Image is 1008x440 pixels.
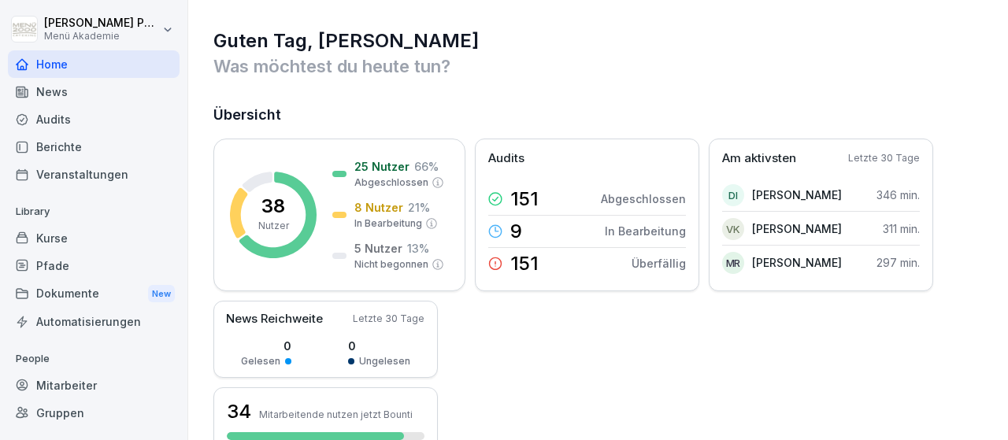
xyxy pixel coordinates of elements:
[8,105,180,133] a: Audits
[227,398,251,425] h3: 34
[8,372,180,399] a: Mitarbeiter
[259,409,413,420] p: Mitarbeitende nutzen jetzt Bounti
[8,346,180,372] p: People
[752,254,842,271] p: [PERSON_NAME]
[354,158,409,175] p: 25 Nutzer
[407,240,429,257] p: 13 %
[8,133,180,161] a: Berichte
[752,187,842,203] p: [PERSON_NAME]
[722,218,744,240] div: VK
[8,252,180,279] a: Pfade
[354,257,428,272] p: Nicht begonnen
[510,254,539,273] p: 151
[752,220,842,237] p: [PERSON_NAME]
[226,310,323,328] p: News Reichweite
[44,31,159,42] p: Menü Akademie
[241,338,291,354] p: 0
[510,222,522,241] p: 9
[353,312,424,326] p: Letzte 30 Tage
[359,354,410,368] p: Ungelesen
[605,223,686,239] p: In Bearbeitung
[408,199,430,216] p: 21 %
[601,190,686,207] p: Abgeschlossen
[510,190,539,209] p: 151
[876,254,920,271] p: 297 min.
[8,224,180,252] a: Kurse
[632,255,686,272] p: Überfällig
[722,252,744,274] div: MR
[722,184,744,206] div: DI
[354,240,402,257] p: 5 Nutzer
[261,197,285,216] p: 38
[213,28,984,54] h1: Guten Tag, [PERSON_NAME]
[241,354,280,368] p: Gelesen
[876,187,920,203] p: 346 min.
[488,150,524,168] p: Audits
[848,151,920,165] p: Letzte 30 Tage
[414,158,439,175] p: 66 %
[8,50,180,78] a: Home
[8,279,180,309] a: DokumenteNew
[883,220,920,237] p: 311 min.
[8,78,180,105] a: News
[8,279,180,309] div: Dokumente
[213,104,984,126] h2: Übersicht
[148,285,175,303] div: New
[354,216,422,231] p: In Bearbeitung
[44,17,159,30] p: [PERSON_NAME] Pacyna
[213,54,984,79] p: Was möchtest du heute tun?
[8,161,180,188] a: Veranstaltungen
[722,150,796,168] p: Am aktivsten
[258,219,289,233] p: Nutzer
[348,338,410,354] p: 0
[8,308,180,335] a: Automatisierungen
[8,199,180,224] p: Library
[354,199,403,216] p: 8 Nutzer
[8,399,180,427] a: Gruppen
[354,176,428,190] p: Abgeschlossen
